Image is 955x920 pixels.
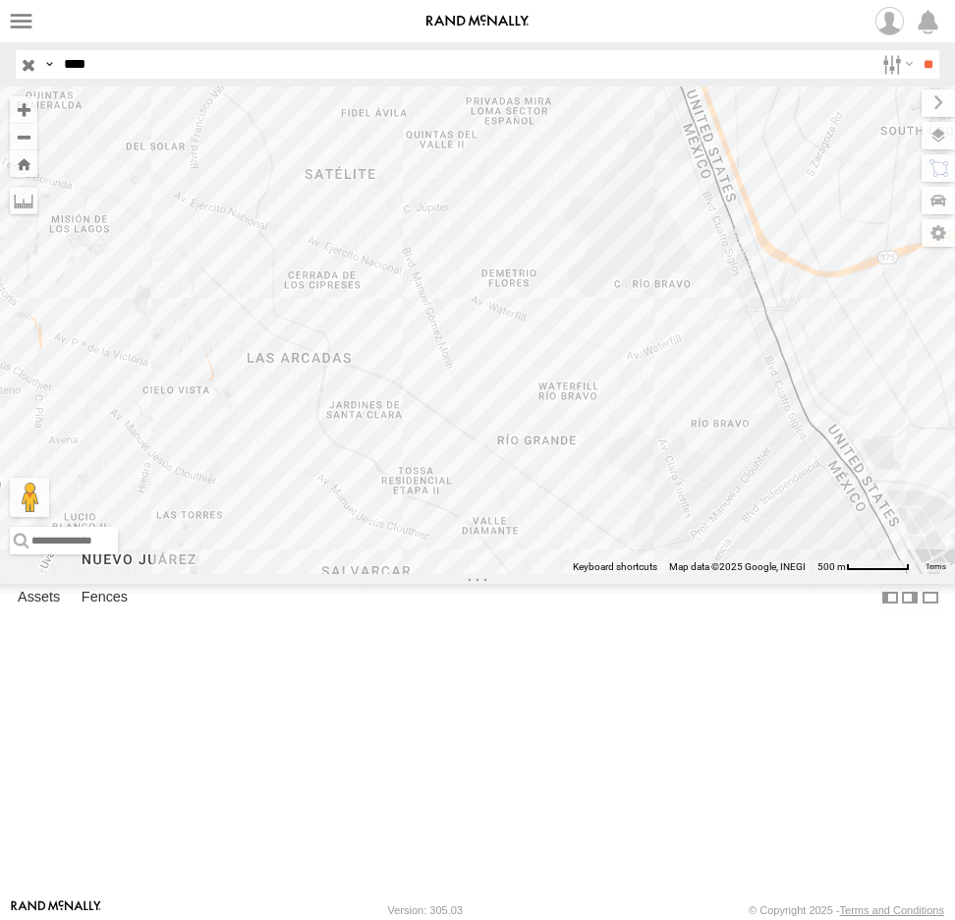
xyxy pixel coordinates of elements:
label: Measure [10,187,37,214]
img: rand-logo.svg [426,15,529,29]
button: Map Scale: 500 m per 61 pixels [812,560,916,574]
button: Drag Pegman onto the map to open Street View [10,478,49,517]
button: Zoom Home [10,150,37,177]
label: Map Settings [922,219,955,247]
a: Visit our Website [11,900,101,920]
label: Dock Summary Table to the Left [880,584,900,612]
label: Fences [72,585,138,612]
button: Zoom out [10,123,37,150]
button: Keyboard shortcuts [573,560,657,574]
label: Hide Summary Table [921,584,940,612]
label: Assets [8,585,70,612]
label: Search Query [41,50,57,79]
label: Dock Summary Table to the Right [900,584,920,612]
label: Search Filter Options [874,50,917,79]
button: Zoom in [10,96,37,123]
a: Terms [926,562,946,570]
span: Map data ©2025 Google, INEGI [669,561,806,572]
a: Terms and Conditions [840,904,944,916]
div: © Copyright 2025 - [749,904,944,916]
div: Version: 305.03 [388,904,463,916]
span: 500 m [817,561,846,572]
